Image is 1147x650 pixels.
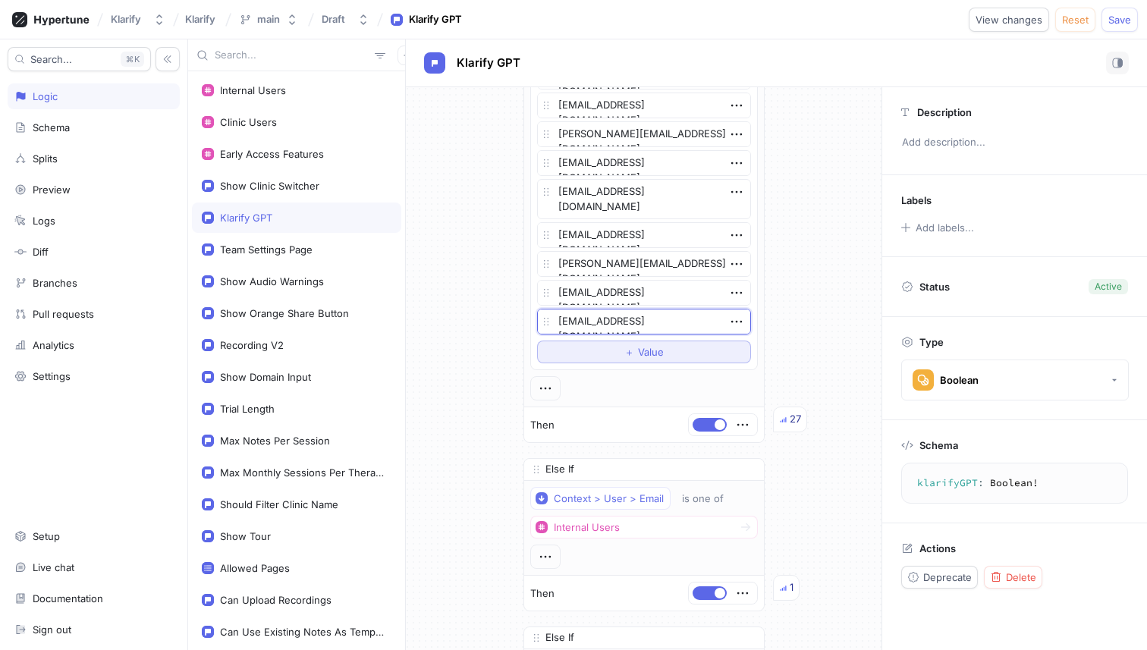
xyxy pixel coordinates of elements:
button: View changes [969,8,1049,32]
button: Delete [984,566,1042,589]
div: Branches [33,277,77,289]
p: Labels [901,194,932,206]
button: Save [1101,8,1138,32]
div: Allowed Pages [220,562,290,574]
button: is one of [675,487,746,510]
div: Documentation [33,592,103,604]
span: Deprecate [923,573,972,582]
div: Setup [33,530,60,542]
textarea: [EMAIL_ADDRESS][DOMAIN_NAME] [537,309,751,334]
div: Logs [33,215,55,227]
textarea: [EMAIL_ADDRESS][DOMAIN_NAME] [537,93,751,118]
div: Show Domain Input [220,371,311,383]
div: Show Orange Share Button [220,307,349,319]
div: 1 [790,580,793,595]
div: 27 [790,412,801,427]
span: Value [638,347,664,356]
p: Description [917,106,972,118]
div: Klarify GPT [220,212,272,224]
span: Reset [1062,15,1089,24]
div: Early Access Features [220,148,324,160]
div: K [121,52,144,67]
button: Internal Users [530,516,758,539]
div: Logic [33,90,58,102]
p: Else If [545,462,574,477]
span: ＋ [624,347,634,356]
div: Context > User > Email [554,492,664,505]
p: Type [919,336,944,348]
div: Active [1095,280,1122,294]
div: Settings [33,370,71,382]
div: Internal Users [554,521,620,534]
div: Max Monthly Sessions Per Therapist [220,466,385,479]
div: Show Tour [220,530,271,542]
div: Clinic Users [220,116,277,128]
div: Team Settings Page [220,243,313,256]
div: Trial Length [220,403,275,415]
button: main [233,7,304,32]
span: Klarify GPT [457,57,520,69]
div: Internal Users [220,84,286,96]
div: Klarify [111,13,141,26]
span: Save [1108,15,1131,24]
div: Can Use Existing Notes As Template References [220,626,385,638]
textarea: [EMAIL_ADDRESS][DOMAIN_NAME] [537,150,751,176]
span: View changes [976,15,1042,24]
div: Analytics [33,339,74,351]
div: main [257,13,280,26]
div: Show Audio Warnings [220,275,324,287]
div: Draft [322,13,345,26]
div: Add labels... [916,223,974,233]
div: Schema [33,121,70,133]
div: is one of [682,492,724,505]
div: Max Notes Per Session [220,435,330,447]
button: Context > User > Email [530,487,671,510]
button: Klarify [105,7,171,32]
button: Deprecate [901,566,978,589]
div: Diff [33,246,49,258]
div: Preview [33,184,71,196]
button: ＋Value [537,341,751,363]
p: Else If [545,630,574,645]
textarea: [EMAIL_ADDRESS][DOMAIN_NAME] [537,179,751,219]
textarea: [PERSON_NAME][EMAIL_ADDRESS][DOMAIN_NAME] [537,121,751,147]
textarea: [PERSON_NAME][EMAIL_ADDRESS][DOMAIN_NAME] [537,251,751,277]
span: Search... [30,55,72,64]
span: Klarify [185,14,215,24]
div: Show Clinic Switcher [220,180,319,192]
textarea: klarifyGPT: Boolean! [908,469,1121,497]
div: Splits [33,152,58,165]
p: Add description... [895,130,1134,155]
div: Klarify GPT [409,12,462,27]
textarea: [EMAIL_ADDRESS][DOMAIN_NAME] [537,280,751,306]
div: Can Upload Recordings [220,594,332,606]
button: Draft [316,7,376,32]
a: Documentation [8,586,180,611]
input: Search... [215,48,369,63]
div: Boolean [940,374,979,387]
p: Schema [919,439,958,451]
textarea: [EMAIL_ADDRESS][DOMAIN_NAME] [537,222,751,248]
p: Status [919,276,950,297]
div: Pull requests [33,308,94,320]
button: Add labels... [896,218,978,237]
div: Recording V2 [220,339,284,351]
div: Sign out [33,623,71,636]
p: Actions [919,542,956,554]
span: Delete [1006,573,1036,582]
p: Then [530,418,555,433]
button: Reset [1055,8,1095,32]
div: Live chat [33,561,74,573]
p: Then [530,586,555,601]
button: Search...K [8,47,151,71]
div: Should Filter Clinic Name [220,498,338,510]
button: Boolean [901,360,1129,400]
